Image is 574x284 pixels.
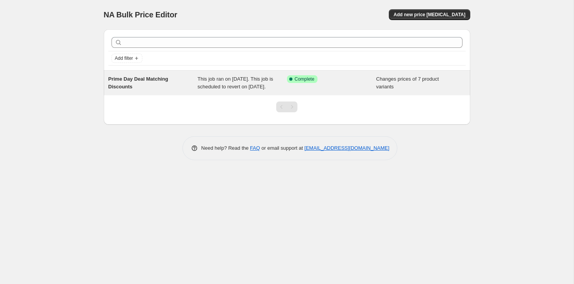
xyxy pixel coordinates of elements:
[376,76,439,90] span: Changes prices of 7 product variants
[111,54,142,63] button: Add filter
[389,9,470,20] button: Add new price [MEDICAL_DATA]
[198,76,273,90] span: This job ran on [DATE]. This job is scheduled to revert on [DATE].
[115,55,133,61] span: Add filter
[260,145,304,151] span: or email support at
[104,10,177,19] span: NA Bulk Price Editor
[304,145,389,151] a: [EMAIL_ADDRESS][DOMAIN_NAME]
[393,12,465,18] span: Add new price [MEDICAL_DATA]
[108,76,168,90] span: Prime Day Deal Matching Discounts
[250,145,260,151] a: FAQ
[295,76,314,82] span: Complete
[276,101,297,112] nav: Pagination
[201,145,250,151] span: Need help? Read the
